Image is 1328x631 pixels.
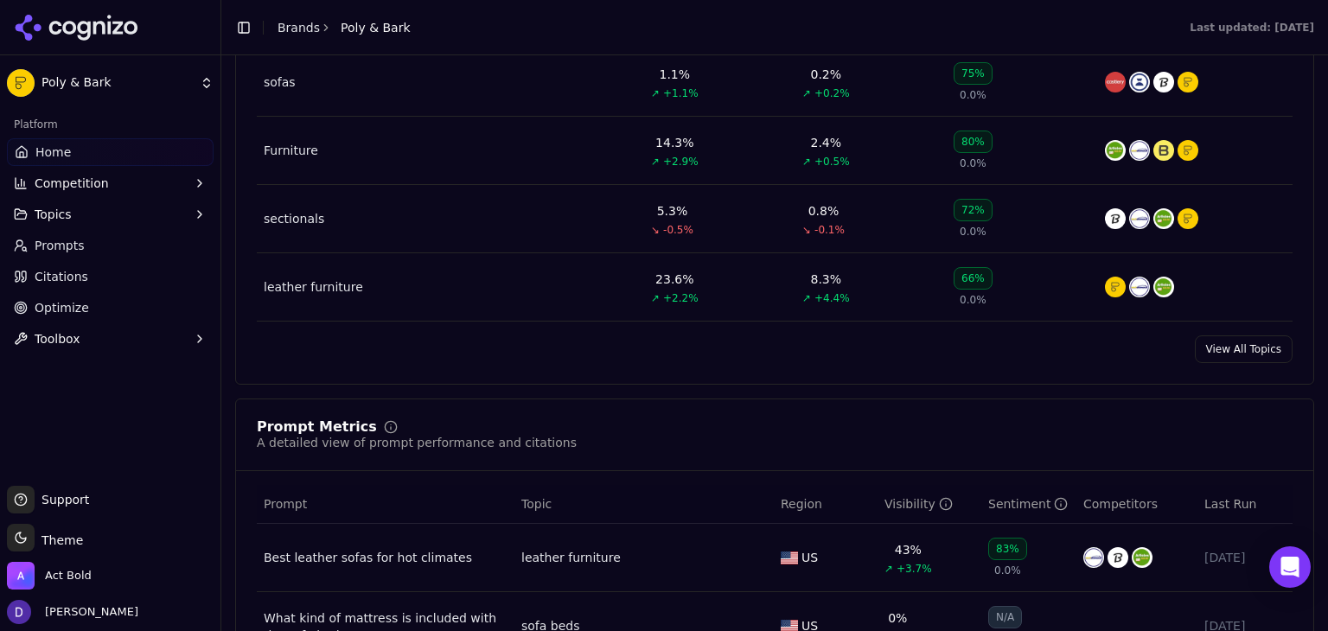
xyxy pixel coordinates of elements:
[954,62,993,85] div: 75%
[895,541,922,558] div: 43%
[35,299,89,316] span: Optimize
[1076,485,1197,524] th: Competitors
[814,291,850,305] span: +4.4%
[655,271,693,288] div: 23.6%
[1153,208,1174,229] img: article
[884,562,893,576] span: ↗
[663,291,699,305] span: +2.2%
[954,267,993,290] div: 66%
[7,600,138,624] button: Open user button
[264,278,363,296] a: leather furniture
[1108,547,1128,568] img: crate & barrel
[35,206,72,223] span: Topics
[1195,335,1293,363] a: View All Topics
[1197,485,1293,524] th: Last Run
[897,562,932,576] span: +3.7%
[811,66,842,83] div: 0.2%
[1190,21,1314,35] div: Last updated: [DATE]
[651,223,660,237] span: ↘
[264,73,296,91] a: sofas
[1105,208,1126,229] img: crate & barrel
[264,549,508,566] a: Best leather sofas for hot climates
[1204,495,1256,513] span: Last Run
[7,263,214,290] a: Citations
[264,495,307,513] span: Prompt
[278,19,411,36] nav: breadcrumb
[264,210,324,227] a: sectionals
[1105,277,1126,297] img: poly & bark
[651,155,660,169] span: ↗
[7,111,214,138] div: Platform
[7,325,214,353] button: Toolbox
[7,562,92,590] button: Open organization switcher
[802,291,811,305] span: ↗
[663,155,699,169] span: +2.9%
[7,232,214,259] a: Prompts
[7,69,35,97] img: Poly & Bark
[1178,208,1198,229] img: poly & bark
[988,606,1022,628] div: N/A
[1129,140,1150,161] img: west elm
[802,223,811,237] span: ↘
[988,495,1068,513] div: Sentiment
[278,21,320,35] a: Brands
[954,131,993,153] div: 80%
[663,223,693,237] span: -0.5%
[521,549,621,566] a: leather furniture
[960,225,986,239] span: 0.0%
[781,495,822,513] span: Region
[7,201,214,228] button: Topics
[7,169,214,197] button: Competition
[35,237,85,254] span: Prompts
[655,134,693,151] div: 14.3%
[1204,549,1286,566] div: [DATE]
[7,562,35,590] img: Act Bold
[7,138,214,166] a: Home
[888,609,907,627] div: 0%
[954,199,993,221] div: 72%
[1083,547,1104,568] img: west elm
[1129,208,1150,229] img: west elm
[1105,72,1126,92] img: castlery
[514,485,774,524] th: Topic
[781,551,798,564] img: US flag
[811,271,842,288] div: 8.3%
[663,86,699,100] span: +1.1%
[41,75,193,91] span: Poly & Bark
[1129,72,1150,92] img: cb2
[960,156,986,170] span: 0.0%
[264,142,318,159] div: Furniture
[884,495,953,513] div: Visibility
[35,533,83,547] span: Theme
[341,19,411,36] span: Poly & Bark
[1153,140,1174,161] img: burrow
[660,66,691,83] div: 1.1%
[257,434,577,451] div: A detailed view of prompt performance and citations
[1269,546,1311,588] div: Open Intercom Messenger
[35,143,71,161] span: Home
[808,202,840,220] div: 0.8%
[7,294,214,322] a: Optimize
[814,86,850,100] span: +0.2%
[7,600,31,624] img: David White
[994,564,1021,577] span: 0.0%
[1178,140,1198,161] img: poly & bark
[1105,140,1126,161] img: article
[1083,495,1158,513] span: Competitors
[45,568,92,583] span: Act Bold
[651,291,660,305] span: ↗
[651,86,660,100] span: ↗
[802,155,811,169] span: ↗
[38,604,138,620] span: [PERSON_NAME]
[35,268,88,285] span: Citations
[960,88,986,102] span: 0.0%
[774,485,878,524] th: Region
[801,549,818,566] span: US
[988,538,1027,560] div: 83%
[35,330,80,347] span: Toolbox
[1153,277,1174,297] img: article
